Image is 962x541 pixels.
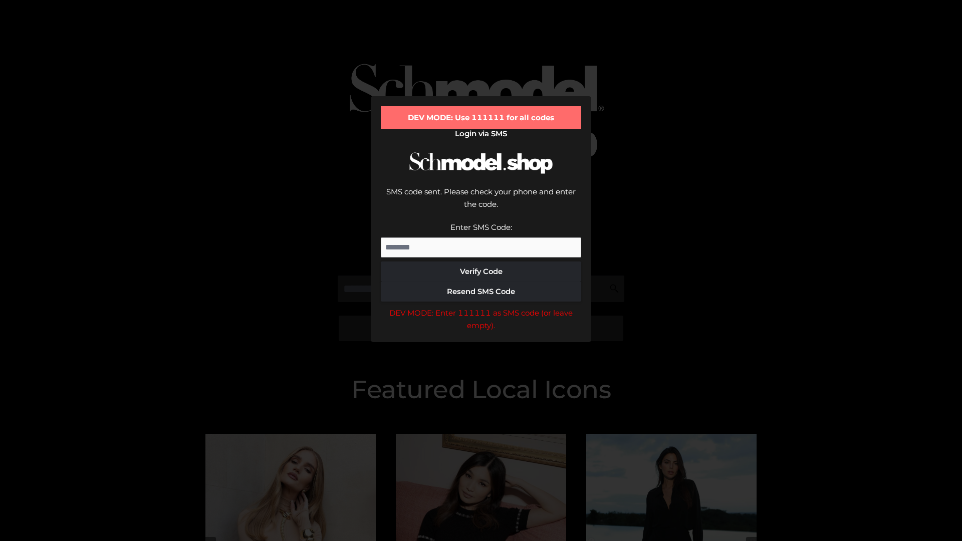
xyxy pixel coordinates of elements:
[381,282,581,302] button: Resend SMS Code
[381,307,581,332] div: DEV MODE: Enter 111111 as SMS code (or leave empty).
[381,185,581,221] div: SMS code sent. Please check your phone and enter the code.
[406,143,556,183] img: Schmodel Logo
[381,261,581,282] button: Verify Code
[381,129,581,138] h2: Login via SMS
[381,106,581,129] div: DEV MODE: Use 111111 for all codes
[450,222,512,232] label: Enter SMS Code:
